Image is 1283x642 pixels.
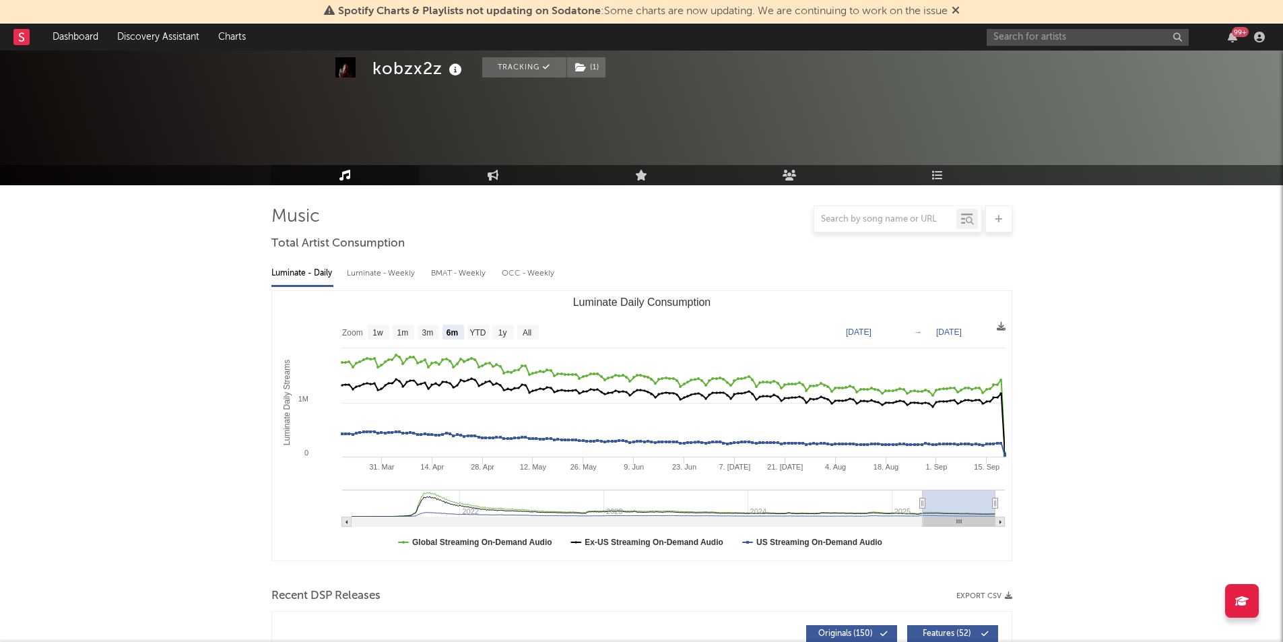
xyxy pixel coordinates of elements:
[446,328,457,338] text: 6m
[498,328,506,338] text: 1y
[914,327,922,337] text: →
[952,6,960,17] span: Dismiss
[916,630,978,638] span: Features ( 52 )
[209,24,255,51] a: Charts
[767,463,803,471] text: 21. [DATE]
[936,327,962,337] text: [DATE]
[342,328,363,338] text: Zoom
[372,328,383,338] text: 1w
[420,463,444,471] text: 14. Apr
[815,630,877,638] span: Originals ( 150 )
[271,262,333,285] div: Luminate - Daily
[873,463,898,471] text: 18. Aug
[522,328,531,338] text: All
[272,291,1012,560] svg: Luminate Daily Consumption
[412,538,552,547] text: Global Streaming On-Demand Audio
[756,538,882,547] text: US Streaming On-Demand Audio
[1228,32,1237,42] button: 99+
[271,236,405,252] span: Total Artist Consumption
[372,57,465,79] div: kobzx2z
[671,463,696,471] text: 23. Jun
[271,588,381,604] span: Recent DSP Releases
[624,463,644,471] text: 9. Jun
[397,328,408,338] text: 1m
[572,296,711,308] text: Luminate Daily Consumption
[519,463,546,471] text: 12. May
[338,6,948,17] span: : Some charts are now updating. We are continuing to work on the issue
[566,57,606,77] span: ( 1 )
[502,262,556,285] div: OCC - Weekly
[422,328,433,338] text: 3m
[719,463,750,471] text: 7. [DATE]
[570,463,597,471] text: 26. May
[482,57,566,77] button: Tracking
[108,24,209,51] a: Discovery Assistant
[956,592,1012,600] button: Export CSV
[585,538,723,547] text: Ex-US Streaming On-Demand Audio
[347,262,418,285] div: Luminate - Weekly
[298,395,308,403] text: 1M
[987,29,1189,46] input: Search for artists
[567,57,605,77] button: (1)
[338,6,601,17] span: Spotify Charts & Playlists not updating on Sodatone
[974,463,999,471] text: 15. Sep
[1232,27,1249,37] div: 99 +
[846,327,871,337] text: [DATE]
[369,463,395,471] text: 31. Mar
[469,328,486,338] text: YTD
[825,463,846,471] text: 4. Aug
[471,463,494,471] text: 28. Apr
[814,214,956,225] input: Search by song name or URL
[304,449,308,457] text: 0
[925,463,947,471] text: 1. Sep
[282,360,291,445] text: Luminate Daily Streams
[431,262,488,285] div: BMAT - Weekly
[43,24,108,51] a: Dashboard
